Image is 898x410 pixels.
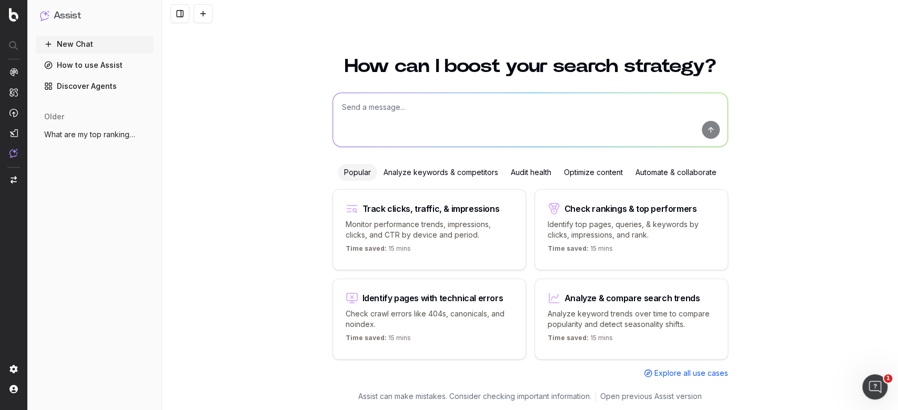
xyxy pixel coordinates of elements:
[362,294,503,302] div: Identify pages with technical errors
[548,219,715,240] p: Identify top pages, queries, & keywords by clicks, impressions, and rank.
[9,129,18,137] img: Studio
[600,391,702,402] a: Open previous Assist version
[362,204,500,213] div: Track clicks, traffic, & impressions
[548,334,589,342] span: Time saved:
[9,8,18,22] img: Botify logo
[377,164,505,181] div: Analyze keywords & competitors
[548,309,715,330] p: Analyze keyword trends over time to compare popularity and detect seasonality shifts.
[332,57,728,76] h1: How can I boost your search strategy?
[346,309,513,330] p: Check crawl errors like 404s, canonicals, and noindex.
[548,334,613,346] p: 15 mins
[558,164,629,181] div: Optimize content
[36,36,154,53] button: New Chat
[346,334,411,346] p: 15 mins
[40,11,49,20] img: Assist
[36,57,154,74] a: How to use Assist
[346,244,387,252] span: Time saved:
[548,244,589,252] span: Time saved:
[36,126,154,143] button: What are my top ranking pages?
[358,391,591,402] p: Assist can make mistakes. Consider checking important information.
[9,88,18,97] img: Intelligence
[44,129,137,140] span: What are my top ranking pages?
[9,365,18,373] img: Setting
[40,8,149,23] button: Assist
[54,8,81,23] h1: Assist
[654,368,728,378] span: Explore all use cases
[884,374,892,383] span: 1
[862,374,887,399] iframe: Intercom live chat
[9,108,18,117] img: Activation
[346,219,513,240] p: Monitor performance trends, impressions, clicks, and CTR by device and period.
[36,78,154,95] a: Discover Agents
[9,149,18,158] img: Assist
[9,68,18,76] img: Analytics
[548,244,613,257] p: 15 mins
[346,334,387,342] span: Time saved:
[564,294,700,302] div: Analyze & compare search trends
[629,164,723,181] div: Automate & collaborate
[338,164,377,181] div: Popular
[346,244,411,257] p: 15 mins
[44,111,64,122] span: older
[505,164,558,181] div: Audit health
[9,385,18,393] img: My account
[644,368,728,378] a: Explore all use cases
[564,204,697,213] div: Check rankings & top performers
[11,176,17,183] img: Switch project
